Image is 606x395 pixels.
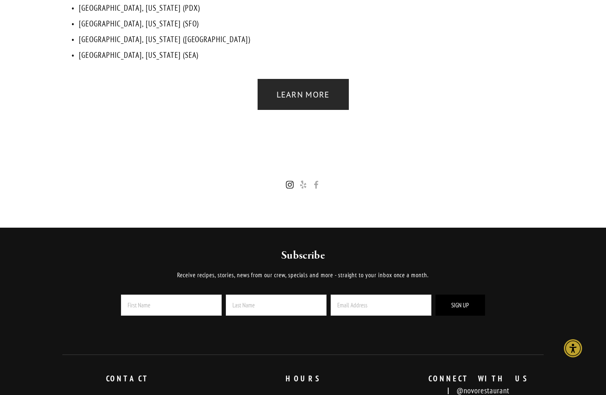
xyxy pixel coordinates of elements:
a: Novo Restaurant and Lounge [312,181,320,189]
a: Learn more [258,79,349,110]
div: Accessibility Menu [564,339,582,357]
input: First Name [121,295,222,316]
a: Instagram [286,181,294,189]
input: Email Address [331,295,431,316]
p: [GEOGRAPHIC_DATA], [US_STATE] (SEA) [79,49,544,61]
strong: CONTACT [106,374,150,383]
a: Yelp [299,181,307,189]
p: [GEOGRAPHIC_DATA], [US_STATE] (PDX) [79,2,544,14]
span: Sign Up [451,301,469,309]
p: [GEOGRAPHIC_DATA], [US_STATE] (SFO) [79,18,544,30]
p: Receive recipes, stories, news from our crew, specials and more - straight to your inbox once a m... [99,270,508,280]
input: Last Name [226,295,327,316]
strong: HOURS [286,374,320,383]
p: [GEOGRAPHIC_DATA], [US_STATE] ([GEOGRAPHIC_DATA]) [79,33,544,45]
button: Sign Up [436,295,485,316]
h2: Subscribe [99,248,508,263]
